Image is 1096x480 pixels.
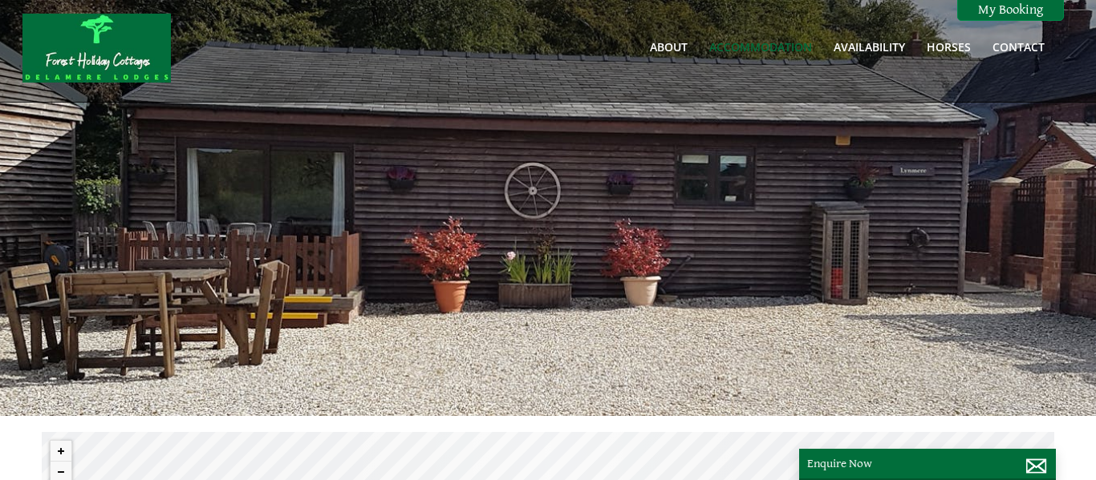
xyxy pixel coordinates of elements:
[650,39,688,54] a: About
[992,39,1045,54] a: Contact
[709,39,812,54] a: Accommodation
[807,457,1048,470] p: Enquire Now
[51,441,71,462] button: Zoom in
[927,39,971,54] a: Horses
[22,14,171,83] img: Forest Holiday Cottages
[834,39,905,54] a: Availability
